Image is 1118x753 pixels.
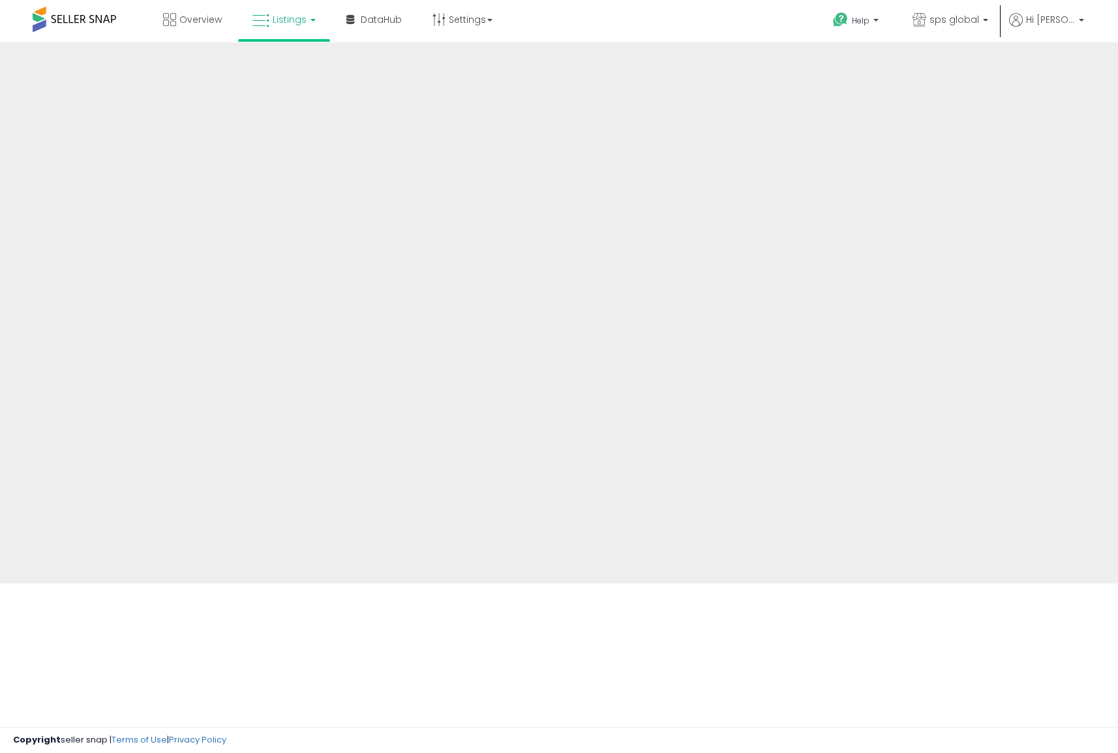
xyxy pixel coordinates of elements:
[1026,13,1075,26] span: Hi [PERSON_NAME]
[832,12,849,28] i: Get Help
[929,13,979,26] span: sps global
[823,2,892,42] a: Help
[1009,13,1084,42] a: Hi [PERSON_NAME]
[361,13,402,26] span: DataHub
[179,13,222,26] span: Overview
[273,13,307,26] span: Listings
[852,15,869,26] span: Help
